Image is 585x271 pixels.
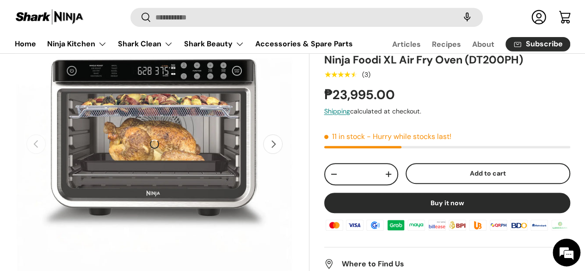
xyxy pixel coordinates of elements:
a: Home [15,35,36,53]
img: maya [406,218,426,232]
img: billease [426,218,447,232]
img: metrobank [529,218,549,232]
img: grabpay [386,218,406,232]
img: gcash [365,218,385,232]
speech-search-button: Search by voice [452,7,482,28]
span: ★★★★★ [324,70,357,80]
img: bdo [509,218,529,232]
a: About [472,35,494,53]
img: Shark Ninja Philippines [15,8,84,26]
img: master [324,218,345,232]
summary: Ninja Kitchen [42,35,112,53]
img: visa [345,218,365,232]
strong: ₱23,995.00 [324,87,397,104]
a: Accessories & Spare Parts [255,35,353,53]
h1: Ninja Foodi XL Air Fry Oven (DT200PH) [324,53,570,67]
nav: Secondary [370,35,570,53]
span: Subscribe [526,41,563,48]
summary: Shark Clean [112,35,179,53]
img: bpi [447,218,468,232]
span: 11 in stock [324,132,365,141]
a: Subscribe [505,37,570,51]
div: 4.33 out of 5.0 stars [324,71,357,79]
h2: Where to Find Us [324,258,555,270]
img: landbank [550,218,570,232]
p: - Hurry while stocks last! [367,132,451,141]
div: calculated at checkout. [324,107,570,116]
div: (3) [362,71,370,78]
img: qrph [488,218,509,232]
button: Add to cart [406,163,570,184]
img: ubp [468,218,488,232]
summary: Shark Beauty [179,35,250,53]
a: Articles [392,35,421,53]
a: Shipping [324,107,350,115]
button: Buy it now [324,193,570,214]
nav: Primary [15,35,353,53]
a: Recipes [432,35,461,53]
